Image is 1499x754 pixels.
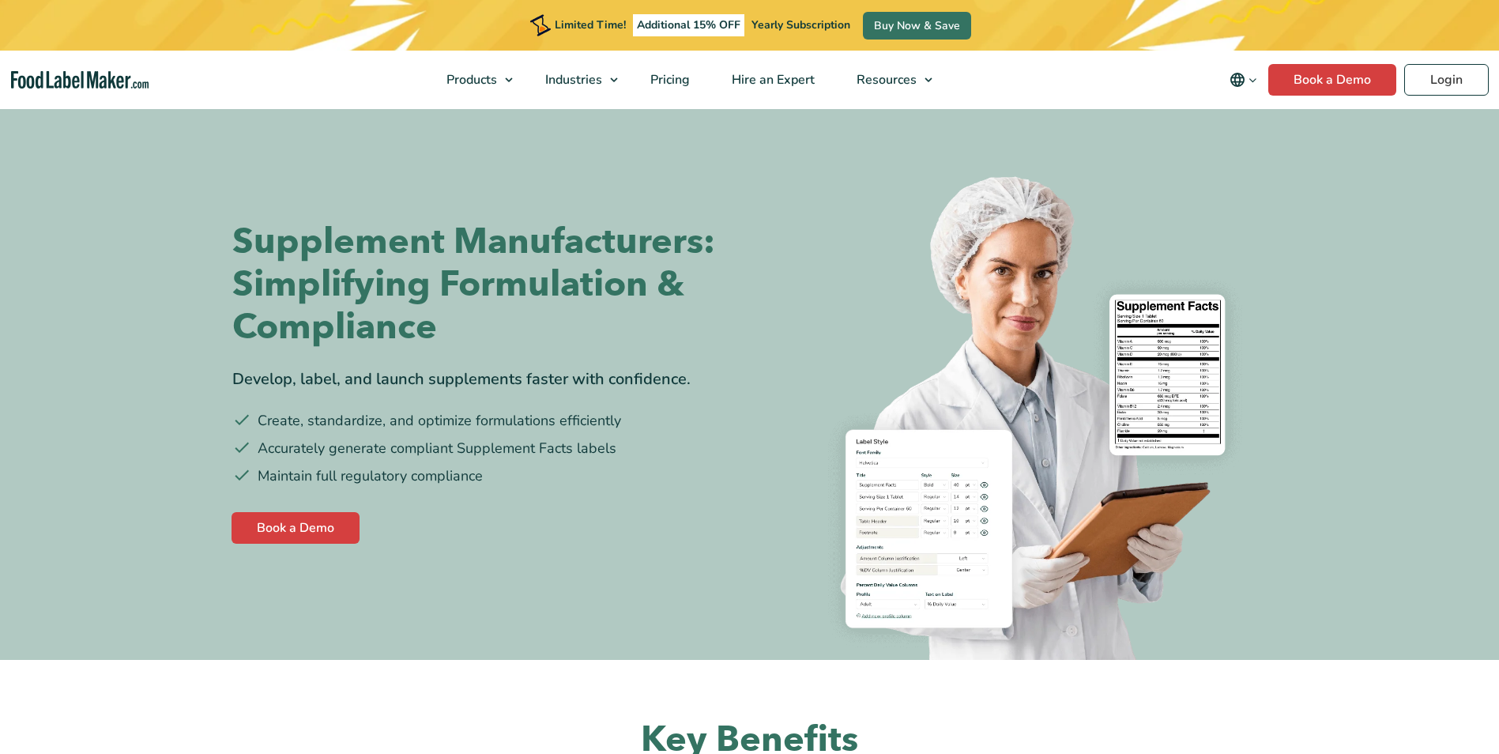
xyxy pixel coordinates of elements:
a: Login [1404,64,1489,96]
a: Industries [525,51,626,109]
span: Products [442,71,499,89]
span: Hire an Expert [727,71,816,89]
a: Pricing [630,51,707,109]
span: Pricing [646,71,691,89]
a: Buy Now & Save [863,12,971,40]
a: Products [426,51,521,109]
span: Limited Time! [555,17,626,32]
span: Yearly Subscription [751,17,850,32]
li: Maintain full regulatory compliance [232,466,738,487]
span: Additional 15% OFF [633,14,744,36]
a: Food Label Maker homepage [11,71,149,89]
span: Resources [852,71,918,89]
a: Hire an Expert [711,51,832,109]
li: Create, standardize, and optimize formulations efficiently [232,410,738,432]
a: Book a Demo [1268,64,1396,96]
li: Accurately generate compliant Supplement Facts labels [232,438,738,459]
div: Develop, label, and launch supplements faster with confidence. [232,368,738,391]
span: Industries [540,71,604,89]
h1: Supplement Manufacturers: Simplifying Formulation & Compliance [232,221,738,349]
a: Book a Demo [232,512,360,544]
button: Change language [1218,64,1268,96]
a: Resources [836,51,940,109]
